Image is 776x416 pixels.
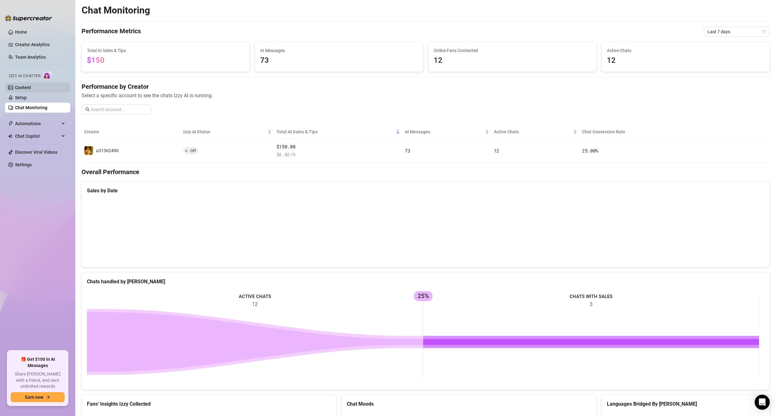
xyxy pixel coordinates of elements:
img: AI Chatter [43,71,53,80]
span: $150 [87,56,104,65]
a: Settings [15,162,32,167]
h4: Overall Performance [82,168,770,176]
span: Total AI Sales & Tips [87,47,244,54]
span: 73 [260,55,418,67]
span: Automations [15,119,60,129]
span: u31362490 [96,148,119,153]
th: Chat Conversion Rate [580,125,701,139]
th: Active Chats [491,125,580,139]
span: Off [190,148,196,153]
a: Home [15,29,27,35]
a: Content [15,85,31,90]
span: Online Fans Contacted [434,47,591,54]
div: Sales by Date [87,187,764,195]
span: AI Messages [405,128,484,135]
span: 12 [434,55,591,67]
span: search [85,107,90,112]
span: $150.00 [276,143,400,151]
img: logo-BBDzfeDw.svg [5,15,52,21]
div: Chat Moods [347,400,591,408]
span: Earn now [25,395,43,400]
span: $ 6.82 /h [276,151,400,158]
span: Active Chats [494,128,572,135]
span: Total AI Sales & Tips [276,128,395,135]
span: Izzy AI Status [183,128,266,135]
h4: Performance Metrics [82,27,141,37]
input: Search account... [91,106,147,113]
th: Total AI Sales & Tips [274,125,402,139]
span: thunderbolt [8,121,13,126]
span: Chat Copilot [15,131,60,141]
a: Chat Monitoring [15,105,47,110]
th: AI Messages [402,125,491,139]
span: Last 7 days [708,27,766,36]
th: Creator [82,125,181,139]
h2: Chat Monitoring [82,4,150,16]
div: Chats handled by [PERSON_NAME] [87,278,764,285]
span: calendar [763,30,766,34]
a: Team Analytics [15,55,46,60]
button: Earn nowarrow-right [11,392,65,402]
div: Open Intercom Messenger [755,395,770,410]
span: Active Chats [607,47,764,54]
span: Share [PERSON_NAME] with a friend, and earn unlimited rewards [11,371,65,390]
span: Select a specific account to see the chats Izzy AI is running. [82,92,770,99]
h4: Performance by Creator [82,82,770,91]
span: 12 [607,55,764,67]
div: Languages Bridged By [PERSON_NAME] [607,400,764,408]
span: arrow-right [46,395,50,399]
a: Setup [15,95,27,100]
th: Izzy AI Status [181,125,274,139]
span: 🎁 Get $100 in AI Messages [11,356,65,369]
a: Creator Analytics [15,40,65,50]
a: Discover Viral Videos [15,150,57,155]
span: 73 [405,147,410,154]
div: Fans' Insights Izzy Collected [87,400,331,408]
span: 12 [494,147,499,154]
span: AI Messages [260,47,418,54]
span: Izzy AI Chatter [9,73,40,79]
img: u31362490 [84,146,93,155]
img: Chat Copilot [8,134,12,138]
span: 25.00 % [582,147,598,154]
